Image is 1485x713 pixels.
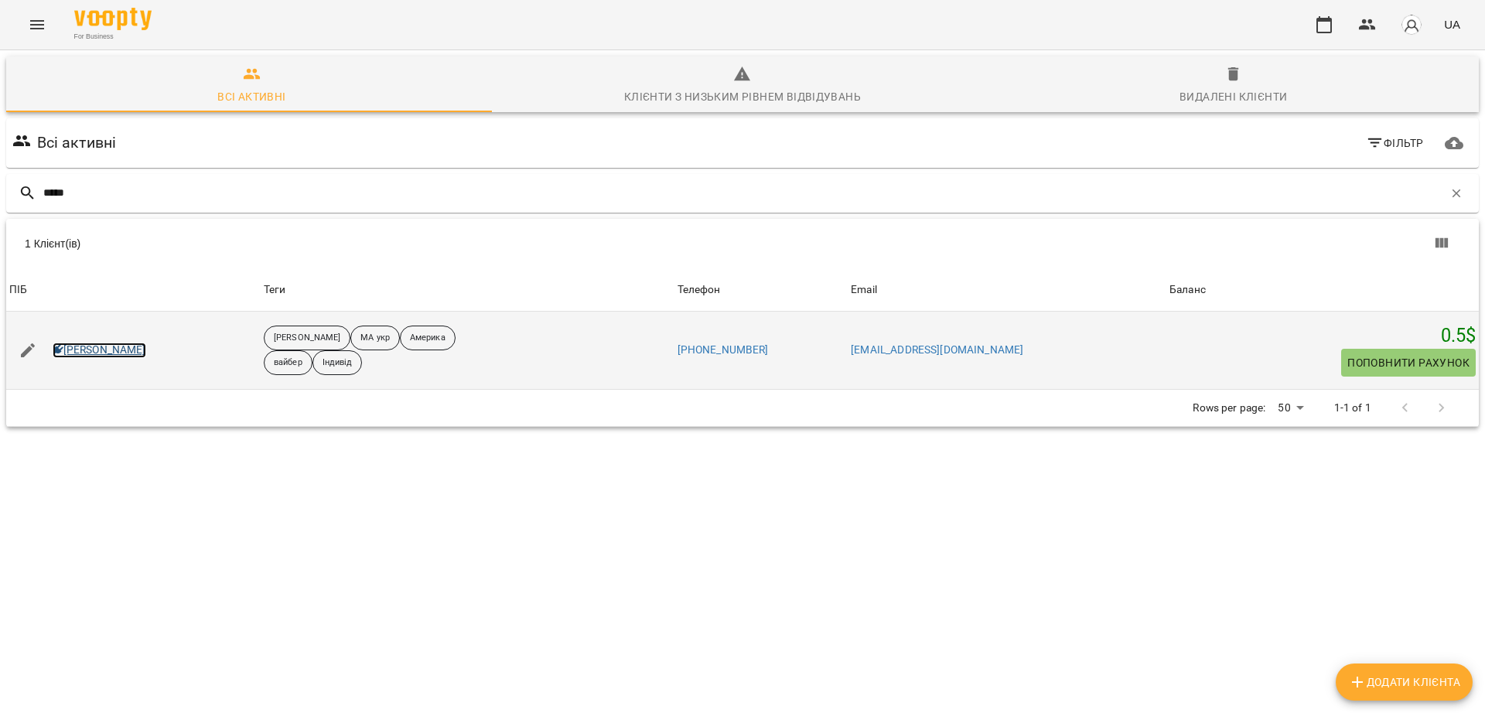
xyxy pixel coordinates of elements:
[6,219,1479,268] div: Table Toolbar
[264,281,671,299] div: Теги
[274,332,340,345] p: [PERSON_NAME]
[851,281,877,299] div: Email
[1341,349,1476,377] button: Поповнити рахунок
[624,87,861,106] div: Клієнти з низьким рівнем відвідувань
[1169,281,1476,299] span: Баланс
[312,350,363,375] div: Індивід
[1366,134,1424,152] span: Фільтр
[264,350,312,375] div: вайбер
[9,281,27,299] div: ПІБ
[350,326,400,350] div: МА укр
[1169,281,1206,299] div: Баланс
[678,281,721,299] div: Sort
[678,343,769,356] a: [PHONE_NUMBER]
[1347,353,1470,372] span: Поповнити рахунок
[851,281,877,299] div: Sort
[74,32,152,42] span: For Business
[74,8,152,30] img: Voopty Logo
[323,356,353,370] p: Індивід
[1193,401,1265,416] p: Rows per page:
[1401,14,1422,36] img: avatar_s.png
[19,6,56,43] button: Menu
[400,326,456,350] div: Америка
[1444,16,1460,32] span: UA
[360,332,390,345] p: МА укр
[1169,324,1476,348] h5: 0.5 $
[274,356,302,370] p: вайбер
[9,281,258,299] span: ПІБ
[264,326,350,350] div: [PERSON_NAME]
[1334,401,1371,416] p: 1-1 of 1
[9,281,27,299] div: Sort
[1179,87,1287,106] div: Видалені клієнти
[1272,397,1309,419] div: 50
[217,87,285,106] div: Всі активні
[851,343,1023,356] a: [EMAIL_ADDRESS][DOMAIN_NAME]
[1169,281,1206,299] div: Sort
[851,281,1163,299] span: Email
[37,131,117,155] h6: Всі активні
[1360,129,1430,157] button: Фільтр
[25,236,752,251] div: 1 Клієнт(ів)
[678,281,845,299] span: Телефон
[410,332,445,345] p: Америка
[1423,225,1460,262] button: Показати колонки
[678,281,721,299] div: Телефон
[1438,10,1466,39] button: UA
[53,343,146,358] a: [PERSON_NAME]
